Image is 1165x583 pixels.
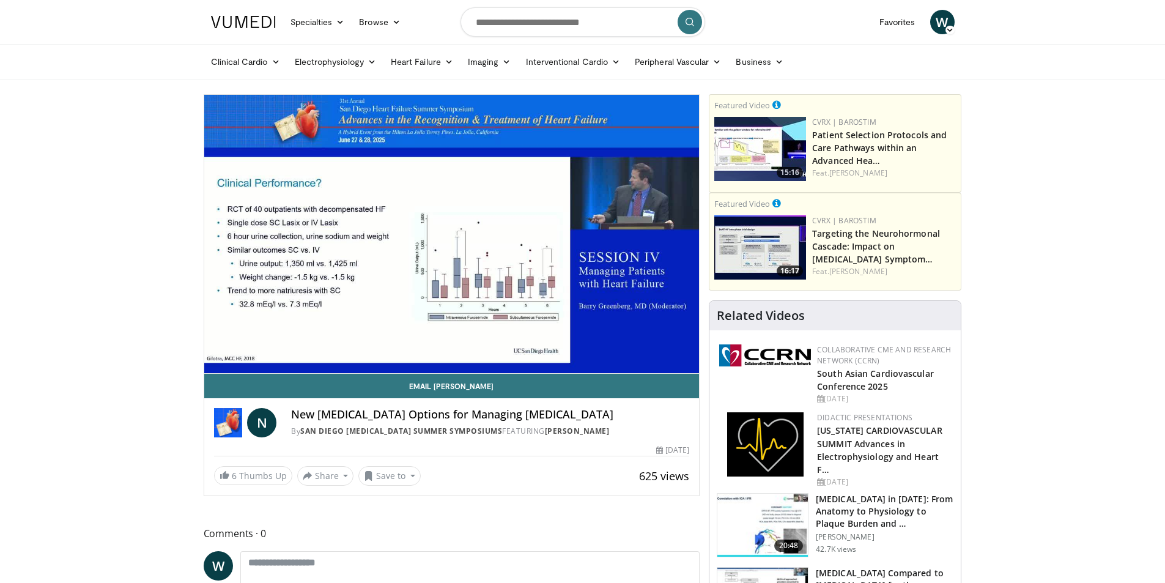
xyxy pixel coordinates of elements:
span: 16:17 [777,266,803,277]
span: 15:16 [777,167,803,178]
a: W [204,551,233,581]
a: CVRx | Barostim [812,215,876,226]
a: N [247,408,276,437]
a: 15:16 [714,117,806,181]
h4: Related Videos [717,308,805,323]
a: Clinical Cardio [204,50,287,74]
div: [DATE] [656,445,689,456]
p: [PERSON_NAME] [816,532,953,542]
div: By FEATURING [291,426,689,437]
button: Save to [358,466,421,486]
a: 16:17 [714,215,806,280]
div: Feat. [812,266,956,277]
span: 625 views [639,469,689,483]
a: [PERSON_NAME] [545,426,610,436]
video-js: Video Player [204,95,700,374]
small: Featured Video [714,100,770,111]
a: [PERSON_NAME] [829,266,887,277]
a: South Asian Cardiovascular Conference 2025 [817,368,934,392]
span: Comments 0 [204,525,700,541]
input: Search topics, interventions [460,7,705,37]
div: Didactic Presentations [817,412,951,423]
p: 42.7K views [816,544,856,554]
img: 1860aa7a-ba06-47e3-81a4-3dc728c2b4cf.png.150x105_q85_autocrop_double_scale_upscale_version-0.2.png [727,412,804,477]
a: CVRx | Barostim [812,117,876,127]
a: Email [PERSON_NAME] [204,374,700,398]
span: 20:48 [774,540,804,552]
img: VuMedi Logo [211,16,276,28]
button: Share [297,466,354,486]
a: Electrophysiology [287,50,383,74]
h4: New [MEDICAL_DATA] Options for Managing [MEDICAL_DATA] [291,408,689,421]
a: San Diego [MEDICAL_DATA] Summer Symposiums [300,426,502,436]
div: [DATE] [817,393,951,404]
a: Browse [352,10,408,34]
a: 6 Thumbs Up [214,466,292,485]
a: Peripheral Vascular [627,50,728,74]
span: 6 [232,470,237,481]
img: 823da73b-7a00-425d-bb7f-45c8b03b10c3.150x105_q85_crop-smart_upscale.jpg [717,494,808,557]
img: a04ee3ba-8487-4636-b0fb-5e8d268f3737.png.150x105_q85_autocrop_double_scale_upscale_version-0.2.png [719,344,811,366]
a: Targeting the Neurohormonal Cascade: Impact on [MEDICAL_DATA] Symptom… [812,228,940,265]
a: 20:48 [MEDICAL_DATA] in [DATE]: From Anatomy to Physiology to Plaque Burden and … [PERSON_NAME] 4... [717,493,953,558]
a: Imaging [460,50,519,74]
a: Favorites [872,10,923,34]
a: [PERSON_NAME] [829,168,887,178]
a: Interventional Cardio [519,50,628,74]
a: Specialties [283,10,352,34]
a: Collaborative CME and Research Network (CCRN) [817,344,951,366]
h3: [MEDICAL_DATA] in [DATE]: From Anatomy to Physiology to Plaque Burden and … [816,493,953,530]
a: [US_STATE] CARDIOVASCULAR SUMMIT Advances in Electrophysiology and Heart F… [817,425,942,475]
img: San Diego Heart Failure Summer Symposiums [214,408,243,437]
img: c8104730-ef7e-406d-8f85-1554408b8bf1.150x105_q85_crop-smart_upscale.jpg [714,117,806,181]
img: f3314642-f119-4bcb-83d2-db4b1a91d31e.150x105_q85_crop-smart_upscale.jpg [714,215,806,280]
div: [DATE] [817,477,951,488]
a: W [930,10,955,34]
a: Business [728,50,791,74]
a: Patient Selection Protocols and Care Pathways within an Advanced Hea… [812,129,947,166]
div: Feat. [812,168,956,179]
a: Heart Failure [383,50,460,74]
small: Featured Video [714,198,770,209]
